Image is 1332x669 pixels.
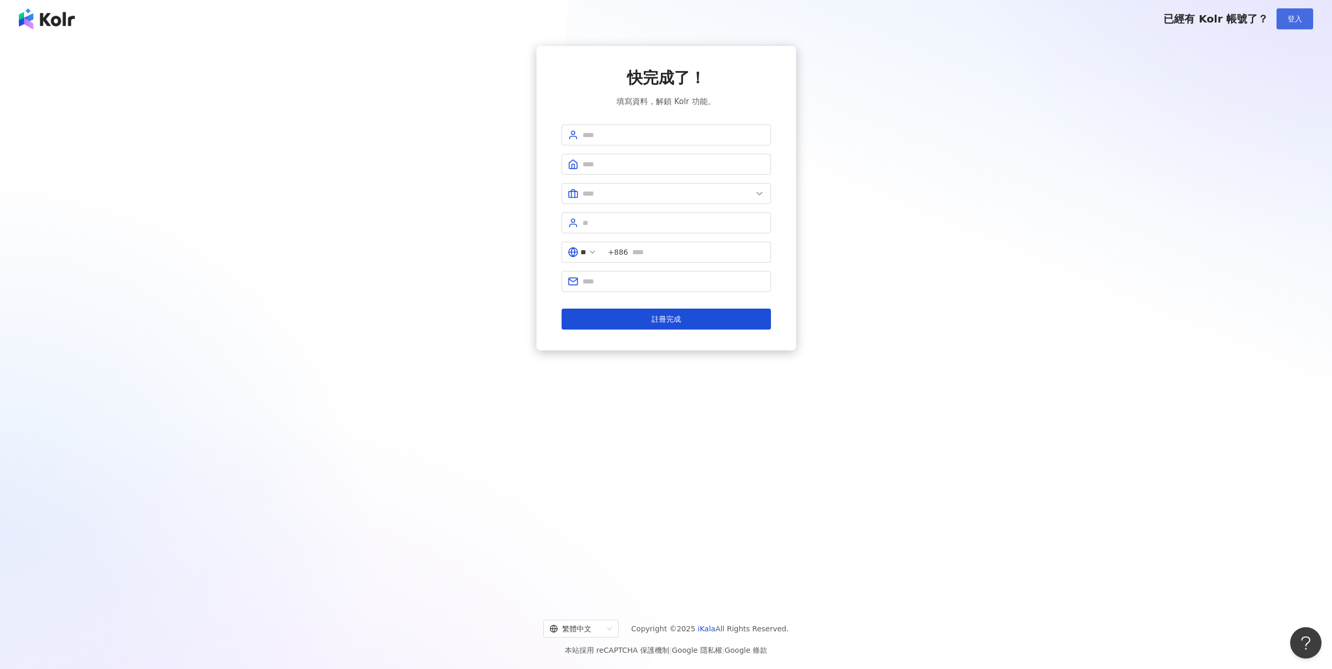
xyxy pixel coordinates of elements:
img: logo [19,8,75,29]
span: | [669,646,672,654]
iframe: Help Scout Beacon - Open [1290,627,1322,659]
a: Google 隱私權 [672,646,722,654]
span: 快完成了！ [627,67,706,89]
span: | [722,646,725,654]
span: 已經有 Kolr 帳號了？ [1163,13,1268,25]
span: Copyright © 2025 All Rights Reserved. [631,622,789,635]
button: 註冊完成 [562,309,771,330]
span: 填寫資料，解鎖 Kolr 功能。 [617,95,715,108]
span: 本站採用 reCAPTCHA 保護機制 [565,644,767,656]
span: +886 [608,246,628,258]
span: 註冊完成 [652,315,681,323]
button: 登入 [1277,8,1313,29]
a: Google 條款 [724,646,767,654]
a: iKala [698,625,715,633]
span: 登入 [1288,15,1302,23]
div: 繁體中文 [550,620,603,637]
